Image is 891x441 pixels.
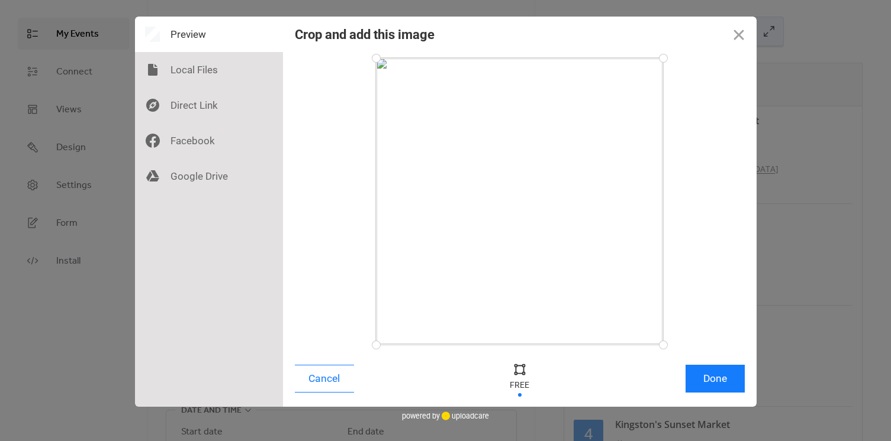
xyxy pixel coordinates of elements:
[135,123,283,158] div: Facebook
[295,27,435,42] div: Crop and add this image
[135,17,283,52] div: Preview
[135,158,283,194] div: Google Drive
[135,87,283,123] div: Direct Link
[135,52,283,87] div: Local Files
[686,365,745,393] button: Done
[295,365,354,393] button: Cancel
[721,17,757,52] button: Close
[440,411,489,420] a: uploadcare
[402,407,489,424] div: powered by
